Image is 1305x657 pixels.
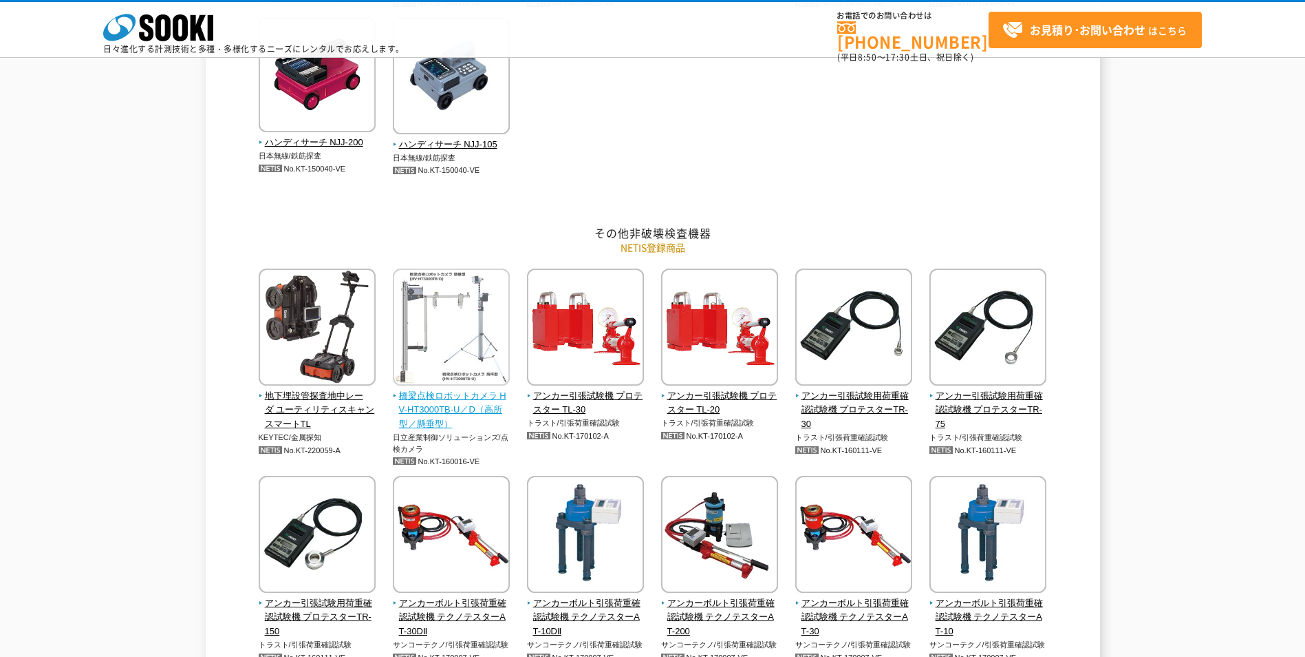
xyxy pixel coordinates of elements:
[929,376,1047,432] a: アンカー引張試験用荷重確認試験機 プロテスターTR-75
[661,376,779,417] a: アンカー引張試験機 プロテスター TL-20
[527,417,645,429] p: トラスト/引張荷重確認試験
[393,596,510,639] span: アンカーボルト引張荷重確認試験機 テクノテスターAT-30DⅡ
[393,639,510,651] p: サンコーテクノ/引張荷重確認試験
[393,583,510,639] a: アンカーボルト引張荷重確認試験機 テクノテスターAT-30DⅡ
[661,389,779,418] span: アンカー引張試験機 プロテスター TL-20
[661,269,778,389] img: アンカー引張試験機 プロテスター TL-20
[393,17,510,138] img: ハンディサーチ NJJ-105
[795,476,912,596] img: アンカーボルト引張荷重確認試験機 テクノテスターAT-30
[393,163,510,178] p: No.KT-150040-VE
[1030,21,1145,38] strong: お見積り･お問い合わせ
[393,432,510,455] p: 日立産業制御ソリューションズ/点検カメラ
[661,583,779,639] a: アンカーボルト引張荷重確認試験機 テクノテスターAT-200
[393,152,510,164] p: 日本無線/鉄筋探査
[393,455,510,469] p: No.KT-160016-VE
[259,583,376,639] a: アンカー引張試験用荷重確認試験機 プロテスターTR-150
[393,138,510,152] span: ハンディサーチ NJJ-105
[259,596,376,639] span: アンカー引張試験用荷重確認試験機 プロテスターTR-150
[527,476,644,596] img: アンカーボルト引張荷重確認試験機 テクノテスターAT-10DⅡ
[661,639,779,651] p: サンコーテクノ/引張荷重確認試験
[885,51,910,63] span: 17:30
[929,269,1046,389] img: アンカー引張試験用荷重確認試験機 プロテスターTR-75
[259,150,376,162] p: 日本無線/鉄筋探査
[527,583,645,639] a: アンカーボルト引張荷重確認試験機 テクノテスターAT-10DⅡ
[795,596,913,639] span: アンカーボルト引張荷重確認試験機 テクノテスターAT-30
[259,136,376,150] span: ハンディサーチ NJJ-200
[1002,20,1187,41] span: はこちら
[103,45,405,53] p: 日々進化する計測技術と多種・多様化するニーズにレンタルでお応えします。
[259,444,376,458] p: No.KT-220059-A
[929,639,1047,651] p: サンコーテクノ/引張荷重確認試験
[259,269,376,389] img: 地下埋設管探査地中レーダ ユーティリティスキャンスマートTL
[259,389,376,432] span: 地下埋設管探査地中レーダ ユーティリティスキャンスマートTL
[858,51,877,63] span: 8:50
[250,226,1055,240] h2: その他非破壊検査機器
[393,269,510,389] img: 橋梁点検ロボットカメラ HV-HT3000TB-U／D（高所型／懸垂型）
[929,583,1047,639] a: アンカーボルト引張荷重確認試験機 テクノテスターAT-10
[259,162,376,176] p: No.KT-150040-VE
[795,376,913,432] a: アンカー引張試験用荷重確認試験機 プロテスターTR-30
[259,476,376,596] img: アンカー引張試験用荷重確認試験機 プロテスターTR-150
[259,17,376,136] img: ハンディサーチ NJJ-200
[929,444,1047,458] p: No.KT-160111-VE
[929,432,1047,444] p: トラスト/引張荷重確認試験
[527,269,644,389] img: アンカー引張試験機 プロテスター TL-30
[393,376,510,432] a: 橋梁点検ロボットカメラ HV-HT3000TB-U／D（高所型／懸垂型）
[259,432,376,444] p: KEYTEC/金属探知
[661,429,779,444] p: No.KT-170102-A
[795,583,913,639] a: アンカーボルト引張荷重確認試験機 テクノテスターAT-30
[259,376,376,432] a: 地下埋設管探査地中レーダ ユーティリティスキャンスマートTL
[527,389,645,418] span: アンカー引張試験機 プロテスター TL-30
[259,639,376,651] p: トラスト/引張荷重確認試験
[929,389,1047,432] span: アンカー引張試験用荷重確認試験機 プロテスターTR-75
[259,123,376,150] a: ハンディサーチ NJJ-200
[795,639,913,651] p: サンコーテクノ/引張荷重確認試験
[795,389,913,432] span: アンカー引張試験用荷重確認試験機 プロテスターTR-30
[929,596,1047,639] span: アンカーボルト引張荷重確認試験機 テクノテスターAT-10
[837,51,973,63] span: (平日 ～ 土日、祝日除く)
[393,125,510,152] a: ハンディサーチ NJJ-105
[795,432,913,444] p: トラスト/引張荷重確認試験
[837,21,989,50] a: [PHONE_NUMBER]
[527,429,645,444] p: No.KT-170102-A
[795,444,913,458] p: No.KT-160111-VE
[527,596,645,639] span: アンカーボルト引張荷重確認試験機 テクノテスターAT-10DⅡ
[989,12,1202,48] a: お見積り･お問い合わせはこちら
[661,596,779,639] span: アンカーボルト引張荷重確認試験機 テクノテスターAT-200
[527,639,645,651] p: サンコーテクノ/引張荷重確認試験
[661,417,779,429] p: トラスト/引張荷重確認試験
[795,269,912,389] img: アンカー引張試験用荷重確認試験機 プロテスターTR-30
[250,240,1055,255] p: NETIS登録商品
[837,12,989,20] span: お電話でのお問い合わせは
[393,476,510,596] img: アンカーボルト引張荷重確認試験機 テクノテスターAT-30DⅡ
[661,476,778,596] img: アンカーボルト引張荷重確認試験機 テクノテスターAT-200
[393,389,510,432] span: 橋梁点検ロボットカメラ HV-HT3000TB-U／D（高所型／懸垂型）
[527,376,645,417] a: アンカー引張試験機 プロテスター TL-30
[929,476,1046,596] img: アンカーボルト引張荷重確認試験機 テクノテスターAT-10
